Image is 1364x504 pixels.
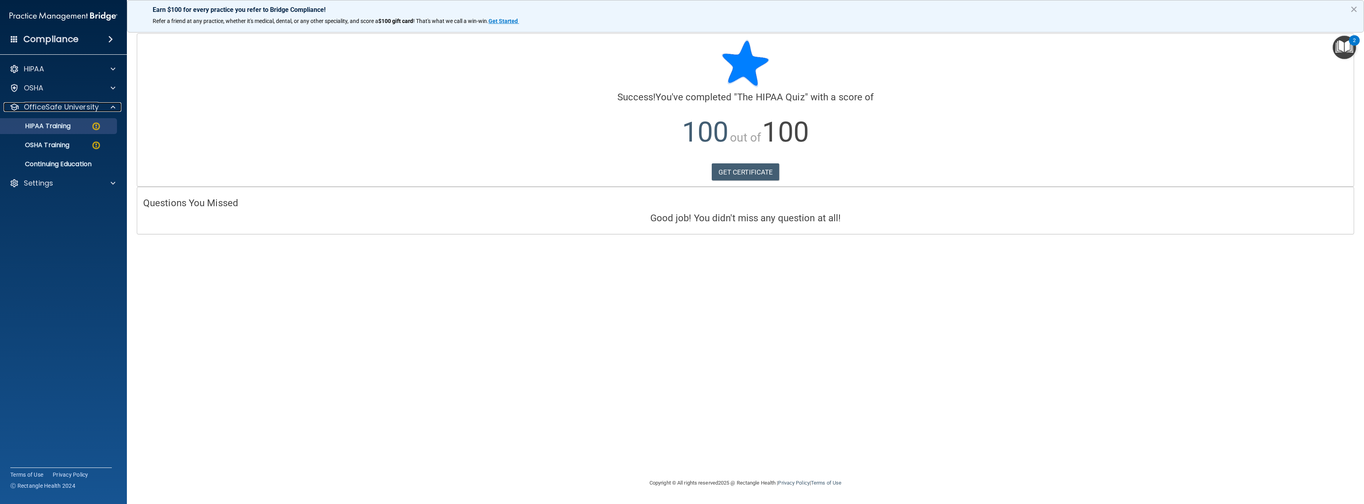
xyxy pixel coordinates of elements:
[153,18,378,24] span: Refer a friend at any practice, whether it's medical, dental, or any other speciality, and score a
[489,18,519,24] a: Get Started
[737,92,805,103] span: The HIPAA Quiz
[378,18,413,24] strong: $100 gift card
[5,160,113,168] p: Continuing Education
[762,116,808,148] span: 100
[91,140,101,150] img: warning-circle.0cc9ac19.png
[53,471,88,479] a: Privacy Policy
[24,83,44,93] p: OSHA
[5,141,69,149] p: OSHA Training
[23,34,79,45] h4: Compliance
[24,64,44,74] p: HIPAA
[1350,3,1358,15] button: Close
[489,18,518,24] strong: Get Started
[143,213,1348,223] h4: Good job! You didn't miss any question at all!
[10,482,75,490] span: Ⓒ Rectangle Health 2024
[601,470,890,496] div: Copyright © All rights reserved 2025 @ Rectangle Health | |
[722,40,769,87] img: blue-star-rounded.9d042014.png
[413,18,489,24] span: ! That's what we call a win-win.
[5,122,71,130] p: HIPAA Training
[10,83,115,93] a: OSHA
[10,64,115,74] a: HIPAA
[811,480,841,486] a: Terms of Use
[10,471,43,479] a: Terms of Use
[24,178,53,188] p: Settings
[617,92,656,103] span: Success!
[1353,40,1356,51] div: 2
[143,92,1348,102] h4: You've completed " " with a score of
[730,130,761,144] span: out of
[24,102,99,112] p: OfficeSafe University
[10,102,115,112] a: OfficeSafe University
[153,6,1338,13] p: Earn $100 for every practice you refer to Bridge Compliance!
[91,121,101,131] img: warning-circle.0cc9ac19.png
[712,163,780,181] a: GET CERTIFICATE
[10,8,117,24] img: PMB logo
[10,178,115,188] a: Settings
[778,480,809,486] a: Privacy Policy
[1333,36,1356,59] button: Open Resource Center, 2 new notifications
[682,116,728,148] span: 100
[143,198,1348,208] h4: Questions You Missed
